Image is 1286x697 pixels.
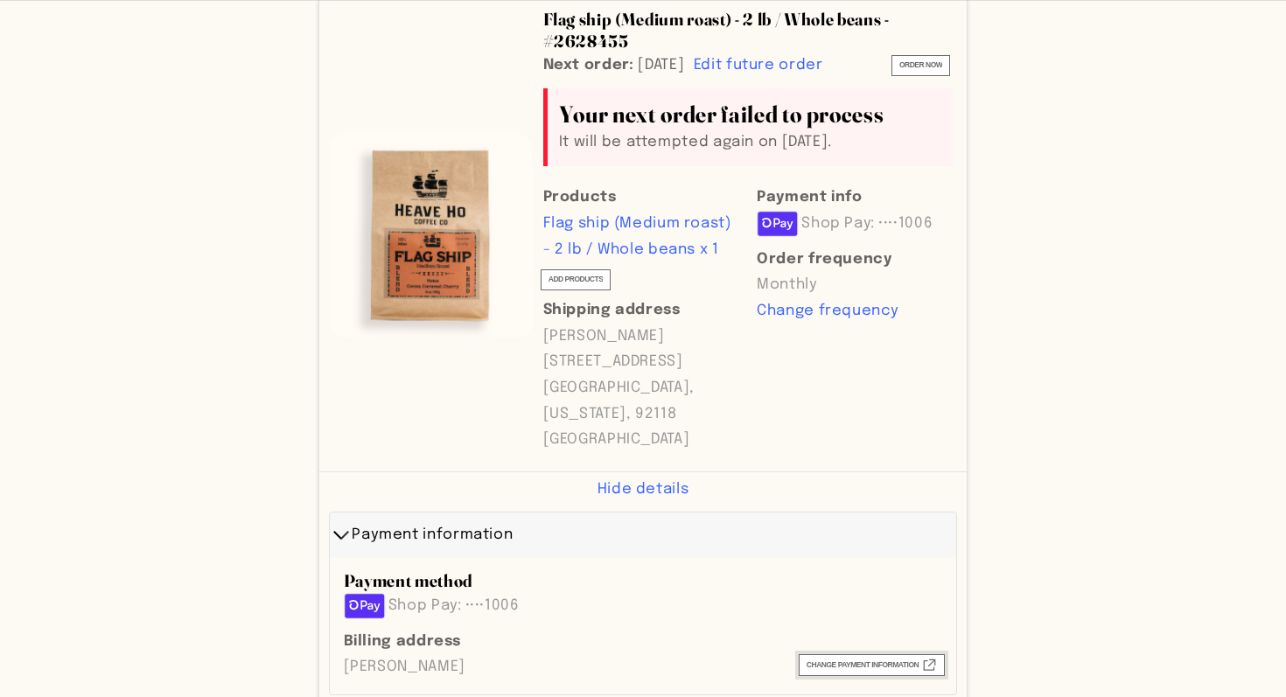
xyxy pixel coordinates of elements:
[801,211,875,237] span: Shop Pay:
[330,512,956,557] div: Payment information
[543,216,732,257] a: Flag ship (Medium roast) - 2 lb / Whole beans x 1
[559,100,941,129] h2: Your next order failed to process
[344,629,461,655] span: Billing address
[638,58,684,73] span: [DATE]
[465,597,486,616] span: ····
[757,247,953,273] span: Order frequency
[899,59,942,73] span: Order now
[757,298,953,324] span: Change frequency
[543,324,739,350] p: [PERSON_NAME]
[352,527,513,542] span: Payment information
[543,88,953,167] div: It will be attempted again on [DATE].
[543,185,739,211] span: Products
[598,477,689,503] span: Hide details
[543,349,739,375] p: [STREET_ADDRESS]
[891,55,950,76] button: Order now
[898,211,933,237] span: 1006
[485,593,520,619] span: 1006
[541,269,611,290] button: ADD PRODUCTS
[694,58,823,73] span: Edit future order
[757,272,953,298] p: Monthly
[543,297,681,324] span: Shipping address
[344,654,637,680] p: [PERSON_NAME]
[878,215,898,233] span: ····
[344,570,943,592] h3: Payment method
[543,427,739,453] p: [GEOGRAPHIC_DATA]
[807,659,937,673] span: Change payment information
[543,9,953,53] h3: Flag ship (Medium roast) - 2 lb / Whole beans - #2628455
[549,273,604,287] span: ADD PRODUCTS
[388,593,462,619] span: Shop Pay:
[329,133,534,338] a: Line item image
[757,185,953,211] span: Payment info
[543,58,634,73] span: Next order:
[799,654,945,675] button: Change payment information
[543,375,739,427] p: [GEOGRAPHIC_DATA], [US_STATE], 92118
